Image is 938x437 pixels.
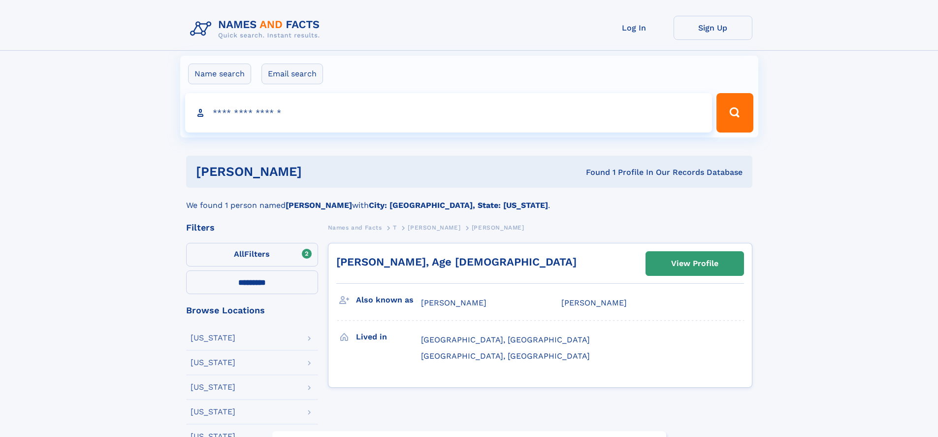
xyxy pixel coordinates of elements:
[191,359,235,367] div: [US_STATE]
[408,221,460,234] a: [PERSON_NAME]
[595,16,674,40] a: Log In
[191,334,235,342] div: [US_STATE]
[186,306,318,315] div: Browse Locations
[674,16,752,40] a: Sign Up
[188,64,251,84] label: Name search
[421,335,590,344] span: [GEOGRAPHIC_DATA], [GEOGRAPHIC_DATA]
[444,167,743,178] div: Found 1 Profile In Our Records Database
[393,224,397,231] span: T
[186,243,318,267] label: Filters
[421,351,590,361] span: [GEOGRAPHIC_DATA], [GEOGRAPHIC_DATA]
[185,93,712,133] input: search input
[646,252,744,275] a: View Profile
[356,292,421,308] h3: Also known as
[186,16,328,42] img: Logo Names and Facts
[261,64,323,84] label: Email search
[561,298,627,307] span: [PERSON_NAME]
[186,223,318,232] div: Filters
[408,224,460,231] span: [PERSON_NAME]
[286,201,352,210] b: [PERSON_NAME]
[191,383,235,391] div: [US_STATE]
[191,408,235,416] div: [US_STATE]
[716,93,753,133] button: Search Button
[356,329,421,345] h3: Lived in
[196,166,444,178] h1: [PERSON_NAME]
[186,188,752,211] div: We found 1 person named with .
[472,224,524,231] span: [PERSON_NAME]
[421,298,486,307] span: [PERSON_NAME]
[671,252,718,275] div: View Profile
[328,221,382,234] a: Names and Facts
[369,201,548,210] b: City: [GEOGRAPHIC_DATA], State: [US_STATE]
[336,256,577,268] a: [PERSON_NAME], Age [DEMOGRAPHIC_DATA]
[234,249,244,259] span: All
[393,221,397,234] a: T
